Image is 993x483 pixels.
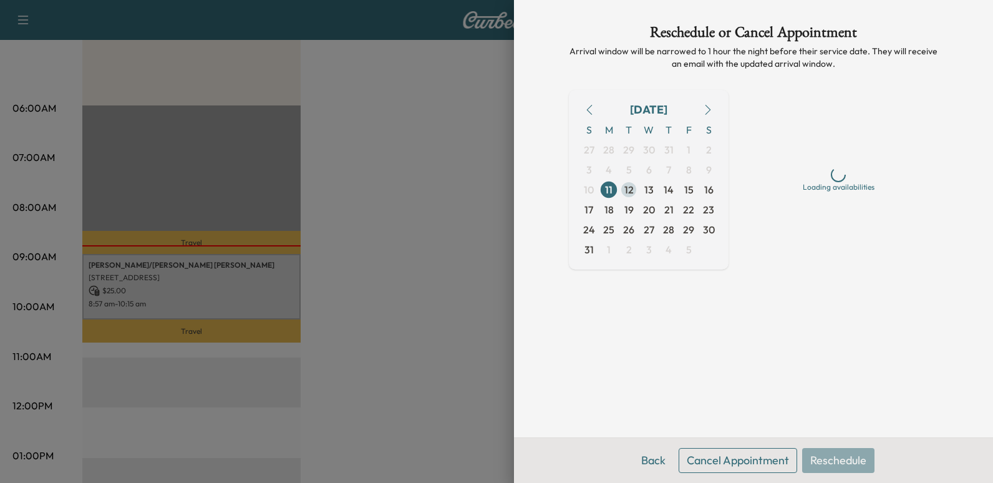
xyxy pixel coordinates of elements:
[607,242,611,257] span: 1
[706,142,712,157] span: 2
[604,202,614,217] span: 18
[646,162,652,177] span: 6
[664,182,674,197] span: 14
[584,142,594,157] span: 27
[603,222,614,237] span: 25
[683,202,694,217] span: 22
[626,162,632,177] span: 5
[586,162,592,177] span: 3
[584,202,593,217] span: 17
[569,45,938,70] p: Arrival window will be narrowed to 1 hour the night before their service date. They will receive ...
[646,242,652,257] span: 3
[606,162,612,177] span: 4
[803,182,874,192] div: Loading availabilities
[569,25,938,45] h1: Reschedule or Cancel Appointment
[666,162,671,177] span: 7
[679,120,699,140] span: F
[583,222,595,237] span: 24
[679,448,797,473] button: Cancel Appointment
[699,120,719,140] span: S
[686,242,692,257] span: 5
[706,162,712,177] span: 9
[584,182,594,197] span: 10
[663,222,674,237] span: 28
[579,120,599,140] span: S
[643,202,655,217] span: 20
[703,222,715,237] span: 30
[639,120,659,140] span: W
[666,242,672,257] span: 4
[683,222,694,237] span: 29
[687,142,690,157] span: 1
[659,120,679,140] span: T
[704,182,714,197] span: 16
[603,142,614,157] span: 28
[686,162,692,177] span: 8
[664,142,674,157] span: 31
[623,222,634,237] span: 26
[664,202,674,217] span: 21
[624,202,634,217] span: 19
[630,101,667,119] div: [DATE]
[584,242,594,257] span: 31
[644,182,654,197] span: 13
[684,182,694,197] span: 15
[644,222,654,237] span: 27
[623,142,634,157] span: 29
[703,202,714,217] span: 23
[599,120,619,140] span: M
[626,242,632,257] span: 2
[619,120,639,140] span: T
[624,182,634,197] span: 12
[633,448,674,473] button: Back
[643,142,655,157] span: 30
[605,182,613,197] span: 11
